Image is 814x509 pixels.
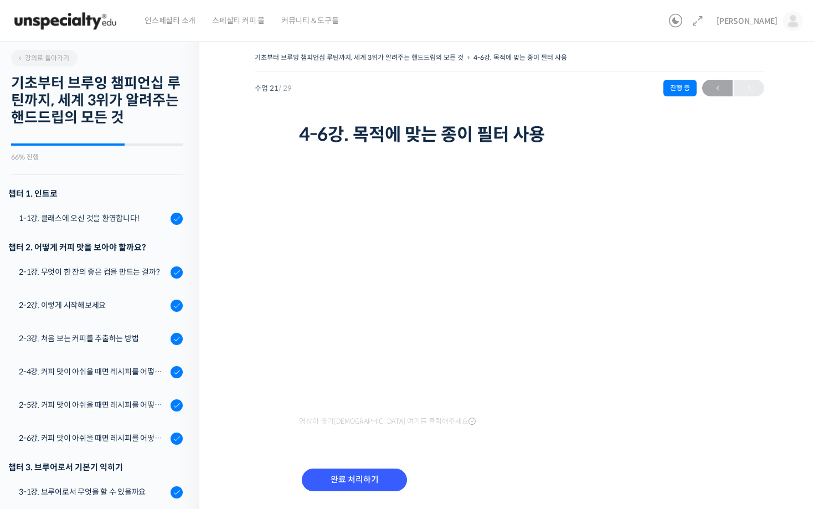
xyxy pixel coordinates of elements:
[8,460,183,475] div: 챕터 3. 브루어로서 기본기 익히기
[11,154,183,161] div: 66% 진행
[19,299,167,311] div: 2-2강. 이렇게 시작해보세요
[19,332,167,345] div: 2-3강. 처음 보는 커피를 추출하는 방법
[19,366,167,378] div: 2-4강. 커피 맛이 아쉬울 때면 레시피를 어떻게 수정해 보면 좋을까요? (1)
[717,16,777,26] span: [PERSON_NAME]
[302,469,407,491] input: 완료 처리하기
[11,50,78,66] a: 강의로 돌아가기
[255,53,463,61] a: 기초부터 브루잉 챔피언십 루틴까지, 세계 3위가 알려주는 핸드드립의 모든 것
[702,81,733,96] span: ←
[8,240,183,255] div: 챕터 2. 어떻게 커피 맛을 보아야 할까요?
[17,54,69,62] span: 강의로 돌아가기
[11,75,183,127] h2: 기초부터 브루잉 챔피언십 루틴까지, 세계 3위가 알려주는 핸드드립의 모든 것
[19,432,167,444] div: 2-6강. 커피 맛이 아쉬울 때면 레시피를 어떻게 수정해 보면 좋을까요? (3)
[19,399,167,411] div: 2-5강. 커피 맛이 아쉬울 때면 레시피를 어떻게 수정해 보면 좋을까요? (2)
[702,80,733,96] a: ←이전
[19,266,167,278] div: 2-1강. 무엇이 한 잔의 좋은 컵을 만드는 걸까?
[299,417,476,426] span: 영상이 끊기[DEMOGRAPHIC_DATA] 여기를 클릭해주세요
[663,80,697,96] div: 진행 중
[279,84,292,93] span: / 29
[8,186,183,201] h3: 챕터 1. 인트로
[19,212,167,224] div: 1-1강. 클래스에 오신 것을 환영합니다!
[255,85,292,92] span: 수업 21
[473,53,567,61] a: 4-6강. 목적에 맞는 종이 필터 사용
[19,486,167,498] div: 3-1강. 브루어로서 무엇을 할 수 있을까요
[299,124,720,145] h1: 4-6강. 목적에 맞는 종이 필터 사용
